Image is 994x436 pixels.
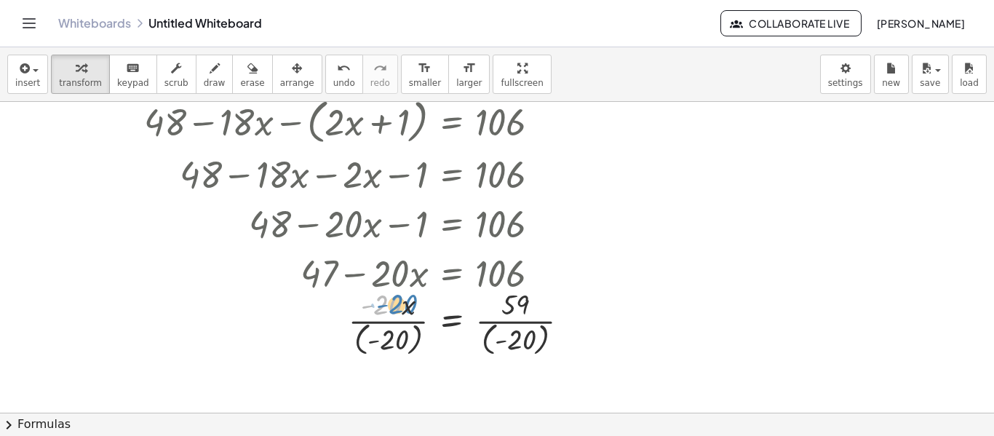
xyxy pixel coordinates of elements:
[462,60,476,77] i: format_size
[501,78,543,88] span: fullscreen
[418,60,432,77] i: format_size
[156,55,196,94] button: scrub
[164,78,188,88] span: scrub
[733,17,849,30] span: Collaborate Live
[7,55,48,94] button: insert
[204,78,226,88] span: draw
[448,55,490,94] button: format_sizelarger
[920,78,940,88] span: save
[59,78,102,88] span: transform
[952,55,987,94] button: load
[240,78,264,88] span: erase
[720,10,862,36] button: Collaborate Live
[51,55,110,94] button: transform
[960,78,979,88] span: load
[325,55,363,94] button: undoundo
[874,55,909,94] button: new
[117,78,149,88] span: keypad
[333,78,355,88] span: undo
[828,78,863,88] span: settings
[370,78,390,88] span: redo
[109,55,157,94] button: keyboardkeypad
[864,10,977,36] button: [PERSON_NAME]
[272,55,322,94] button: arrange
[401,55,449,94] button: format_sizesmaller
[126,60,140,77] i: keyboard
[820,55,871,94] button: settings
[362,55,398,94] button: redoredo
[232,55,272,94] button: erase
[373,60,387,77] i: redo
[409,78,441,88] span: smaller
[196,55,234,94] button: draw
[456,78,482,88] span: larger
[882,78,900,88] span: new
[912,55,949,94] button: save
[58,16,131,31] a: Whiteboards
[493,55,551,94] button: fullscreen
[17,12,41,35] button: Toggle navigation
[876,17,965,30] span: [PERSON_NAME]
[280,78,314,88] span: arrange
[15,78,40,88] span: insert
[337,60,351,77] i: undo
